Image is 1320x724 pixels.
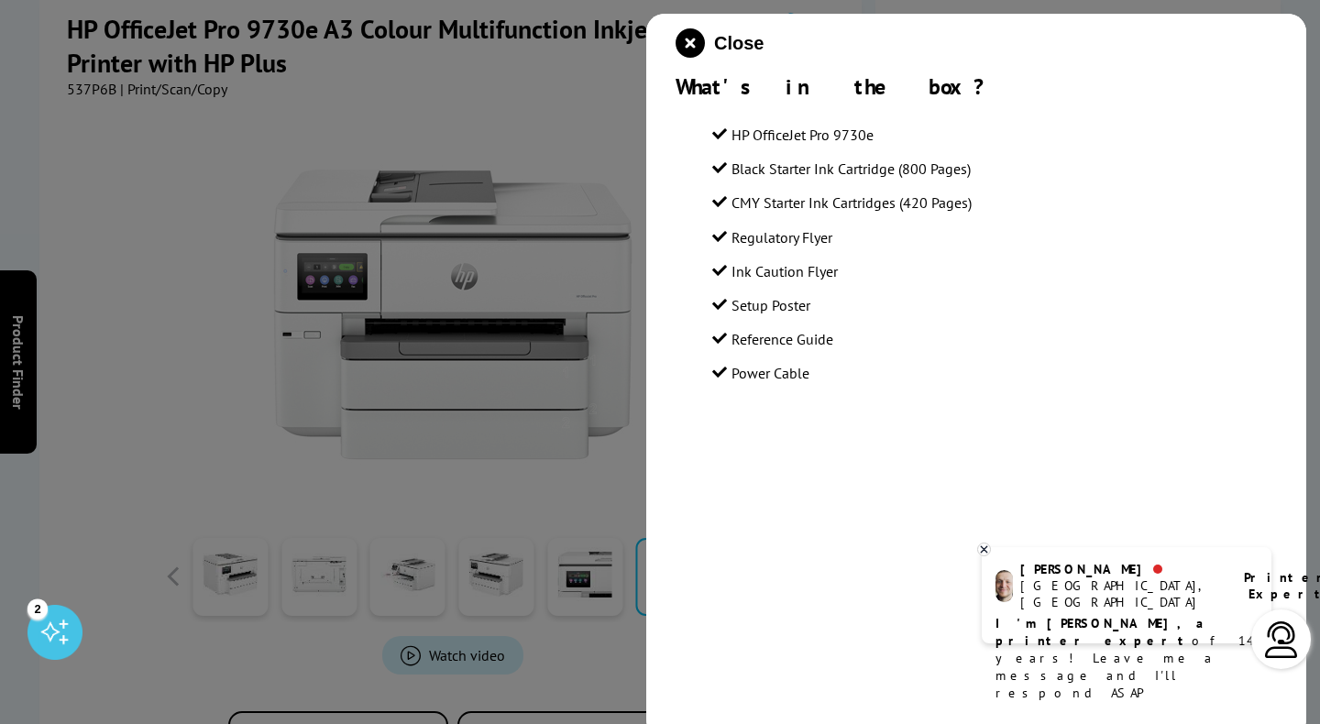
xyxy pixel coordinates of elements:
span: Black Starter Ink Cartridge (800 Pages) [731,159,971,178]
span: Reference Guide [731,330,833,348]
span: Setup Poster [731,296,810,314]
p: of 14 years! Leave me a message and I'll respond ASAP [995,615,1258,702]
div: [PERSON_NAME] [1020,561,1221,577]
div: [GEOGRAPHIC_DATA], [GEOGRAPHIC_DATA] [1020,577,1221,610]
span: Power Cable [731,364,809,382]
span: Regulatory Flyer [731,228,832,247]
img: user-headset-light.svg [1263,621,1300,658]
span: Close [714,33,764,54]
div: What's in the box? [676,72,1277,101]
div: 2 [27,598,48,619]
b: I'm [PERSON_NAME], a printer expert [995,615,1209,649]
span: HP OfficeJet Pro 9730e [731,126,874,144]
img: ashley-livechat.png [995,570,1013,602]
button: close modal [676,28,764,58]
span: CMY Starter Ink Cartridges (420 Pages) [731,193,972,212]
span: Ink Caution Flyer [731,262,838,280]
